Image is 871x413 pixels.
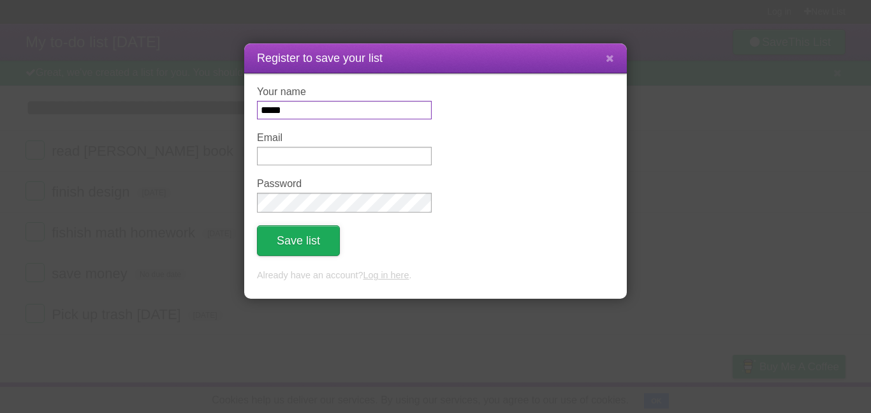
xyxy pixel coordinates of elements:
[363,270,409,280] a: Log in here
[257,132,432,144] label: Email
[257,178,432,190] label: Password
[257,269,614,283] p: Already have an account? .
[257,86,432,98] label: Your name
[257,225,340,256] button: Save list
[257,50,614,67] h1: Register to save your list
